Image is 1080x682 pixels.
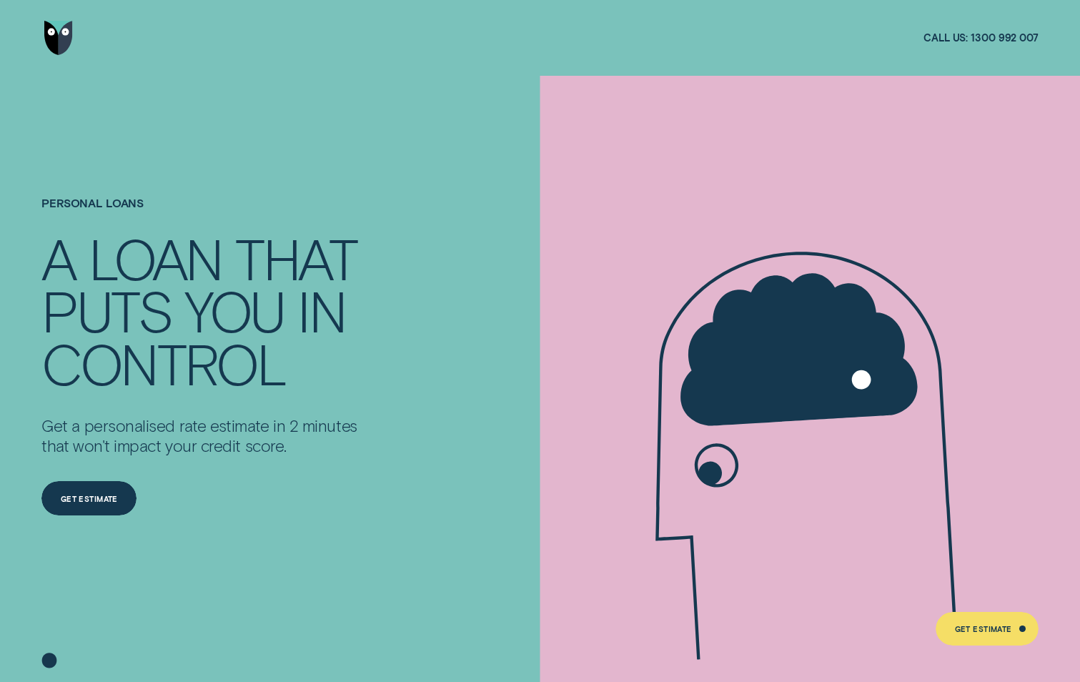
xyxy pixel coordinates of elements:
[41,197,370,231] h1: Personal Loans
[184,284,284,337] div: YOU
[41,337,285,390] div: CONTROL
[923,31,968,45] span: Call us:
[297,284,345,337] div: IN
[235,232,356,285] div: THAT
[41,481,137,515] a: Get Estimate
[89,232,222,285] div: LOAN
[971,31,1038,45] span: 1300 992 007
[41,232,75,285] div: A
[44,21,73,55] img: Wisr
[41,284,172,337] div: PUTS
[41,232,370,390] h4: A LOAN THAT PUTS YOU IN CONTROL
[923,31,1038,45] a: Call us:1300 992 007
[936,612,1039,646] a: Get Estimate
[41,415,370,456] p: Get a personalised rate estimate in 2 minutes that won't impact your credit score.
